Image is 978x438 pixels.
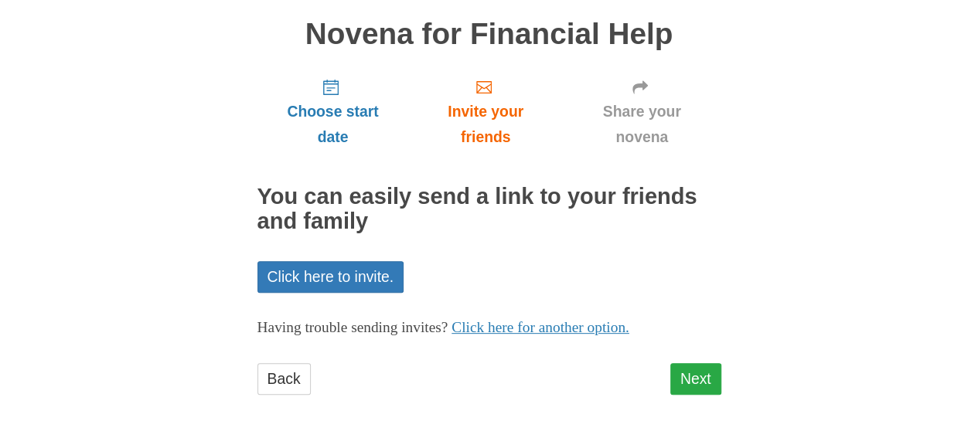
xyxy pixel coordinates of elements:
a: Click here to invite. [257,261,404,293]
a: Next [670,363,721,395]
span: Having trouble sending invites? [257,319,448,335]
span: Choose start date [273,99,394,150]
a: Invite your friends [408,66,562,158]
a: Choose start date [257,66,409,158]
h1: Novena for Financial Help [257,18,721,51]
a: Back [257,363,311,395]
a: Share your novena [563,66,721,158]
a: Click here for another option. [452,319,629,335]
h2: You can easily send a link to your friends and family [257,185,721,234]
span: Share your novena [578,99,706,150]
span: Invite your friends [424,99,547,150]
